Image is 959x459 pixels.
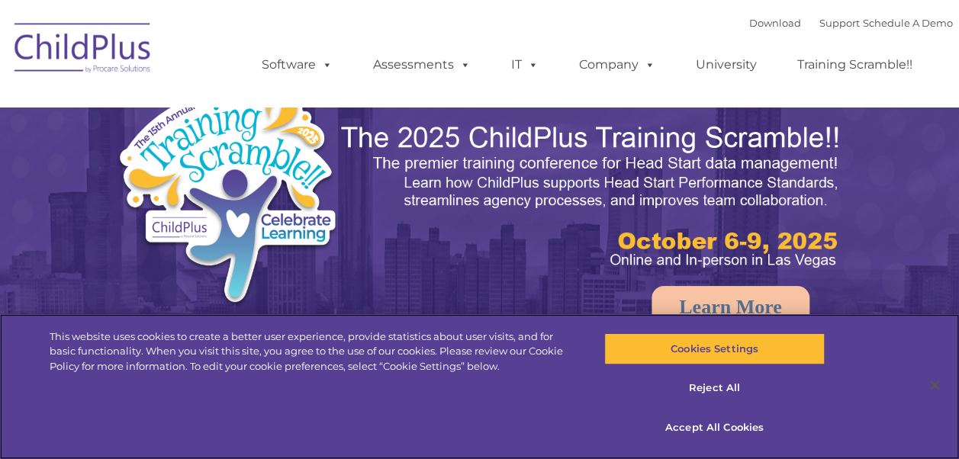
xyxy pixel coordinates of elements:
a: Download [749,17,801,29]
a: Assessments [358,50,486,80]
button: Cookies Settings [604,333,825,365]
a: University [681,50,772,80]
a: Software [246,50,348,80]
a: IT [496,50,554,80]
a: Learn More [652,286,809,329]
div: This website uses cookies to create a better user experience, provide statistics about user visit... [50,329,575,374]
button: Accept All Cookies [604,412,825,444]
a: Schedule A Demo [863,17,953,29]
img: ChildPlus by Procare Solutions [7,12,159,88]
button: Reject All [604,373,825,405]
a: Training Scramble!! [782,50,928,80]
font: | [749,17,953,29]
a: Company [564,50,671,80]
button: Close [918,368,951,402]
a: Support [819,17,860,29]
